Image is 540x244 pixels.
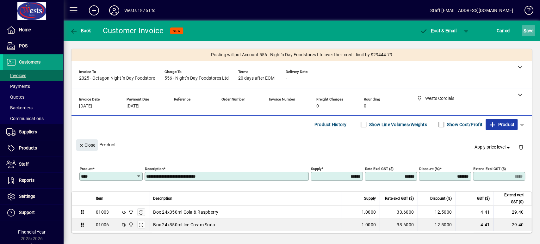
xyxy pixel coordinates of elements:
label: Show Cost/Profit [446,121,482,128]
span: ave [524,26,533,36]
button: Apply price level [472,142,514,153]
div: 33.6000 [384,222,414,228]
mat-label: Rate excl GST ($) [365,167,394,171]
span: Box 24x350ml Cola & Raspberry [153,209,218,215]
span: 20 days after EOM [238,76,275,81]
a: Knowledge Base [519,1,532,22]
div: Product [71,133,532,156]
span: POS [19,43,28,48]
span: GST ($) [477,195,490,202]
span: Description [153,195,172,202]
div: Staff [EMAIL_ADDRESS][DOMAIN_NAME] [430,5,513,15]
span: 0 [364,104,366,109]
td: 12.5000 [418,218,456,231]
span: Close [79,140,95,150]
span: Backorders [6,105,33,110]
span: Products [19,145,37,150]
span: Apply price level [475,144,511,150]
span: 1.0000 [362,209,376,215]
div: 01006 [96,222,109,228]
mat-label: Discount (%) [419,167,440,171]
button: Back [68,25,93,36]
button: Post & Email [417,25,460,36]
span: Wests Cordials [127,221,134,228]
span: Back [70,28,91,33]
span: Financial Year [18,229,46,235]
button: Product [486,119,518,130]
button: Cancel [495,25,512,36]
span: NEW [173,29,181,33]
div: Customer Invoice [103,26,164,36]
app-page-header-button: Delete [513,144,529,150]
div: Wests 1876 Ltd [124,5,156,15]
a: Backorders [3,102,63,113]
button: Product History [312,119,349,130]
a: Support [3,205,63,221]
span: - [269,104,270,109]
a: Home [3,22,63,38]
span: Staff [19,162,29,167]
span: - [174,104,175,109]
span: Suppliers [19,129,37,134]
mat-label: Supply [311,167,321,171]
app-page-header-button: Close [75,142,99,148]
span: Wests Cordials [127,209,134,216]
td: 29.40 [493,206,531,218]
button: Save [522,25,535,36]
button: Profile [104,5,124,16]
span: [DATE] [79,104,92,109]
span: - [221,104,223,109]
span: Rate excl GST ($) [385,195,414,202]
mat-label: Extend excl GST ($) [473,167,506,171]
span: Invoices [6,73,26,78]
mat-label: Product [80,167,93,171]
span: Supply [364,195,376,202]
div: 01003 [96,209,109,215]
a: Payments [3,81,63,92]
td: 4.41 [456,218,493,231]
span: 556 - Night'n Day Foodstores Ltd [164,76,229,81]
span: Product [489,119,514,130]
a: Communications [3,113,63,124]
button: Delete [513,139,529,155]
label: Show Line Volumes/Weights [368,121,427,128]
span: Item [96,195,103,202]
span: Posting will put Account 556 - Night'n Day Foodstores Ltd over their credit limit by $29444.79 [211,52,392,58]
span: 0 [316,104,319,109]
span: P [431,28,434,33]
button: Add [84,5,104,16]
span: Customers [19,59,40,64]
span: ost & Email [420,28,456,33]
a: Quotes [3,92,63,102]
td: 29.40 [493,218,531,231]
span: [DATE] [127,104,140,109]
span: Quotes [6,95,24,100]
td: 4.41 [456,206,493,218]
span: 2025 - Octagon Night 'n Day Foodstore [79,76,155,81]
app-page-header-button: Back [63,25,98,36]
a: Products [3,140,63,156]
span: Support [19,210,35,215]
span: Settings [19,194,35,199]
span: Box 24x350ml Ice Cream Soda [153,222,215,228]
a: Suppliers [3,124,63,140]
a: Invoices [3,70,63,81]
a: POS [3,38,63,54]
span: Communications [6,116,44,121]
span: Payments [6,84,30,89]
span: S [524,28,526,33]
span: Reports [19,178,34,183]
span: Product History [314,119,347,130]
span: Discount (%) [430,195,452,202]
a: Reports [3,173,63,188]
td: 12.5000 [418,206,456,218]
button: Close [76,139,98,151]
span: Extend excl GST ($) [498,192,524,205]
a: Settings [3,189,63,204]
span: Home [19,27,31,32]
span: - [286,76,287,81]
div: 33.6000 [384,209,414,215]
a: Staff [3,156,63,172]
span: Cancel [497,26,511,36]
mat-label: Description [145,167,164,171]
